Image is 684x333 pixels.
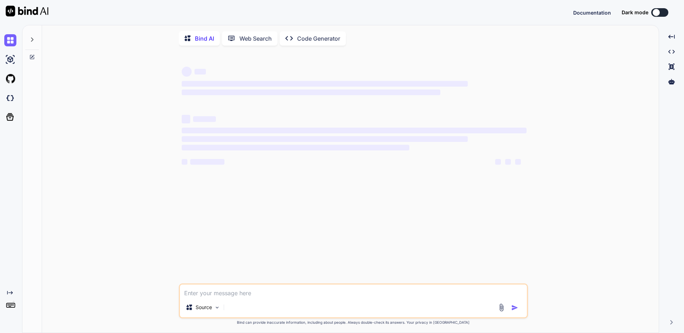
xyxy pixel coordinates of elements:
[182,81,468,87] span: ‌
[4,34,16,46] img: chat
[179,320,528,325] p: Bind can provide inaccurate information, including about people. Always double-check its answers....
[6,6,48,16] img: Bind AI
[495,159,501,165] span: ‌
[505,159,511,165] span: ‌
[4,53,16,66] img: ai-studio
[497,303,506,312] img: attachment
[193,116,216,122] span: ‌
[511,304,518,311] img: icon
[622,9,648,16] span: Dark mode
[182,136,468,142] span: ‌
[195,34,214,43] p: Bind AI
[182,145,409,150] span: ‌
[239,34,272,43] p: Web Search
[297,34,340,43] p: Code Generator
[195,69,206,75] span: ‌
[515,159,521,165] span: ‌
[182,115,190,123] span: ‌
[190,159,224,165] span: ‌
[182,89,440,95] span: ‌
[182,128,527,133] span: ‌
[196,304,212,311] p: Source
[214,304,220,311] img: Pick Models
[573,10,611,16] span: Documentation
[182,159,187,165] span: ‌
[573,9,611,16] button: Documentation
[4,73,16,85] img: githubLight
[4,92,16,104] img: darkCloudIdeIcon
[182,67,192,77] span: ‌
